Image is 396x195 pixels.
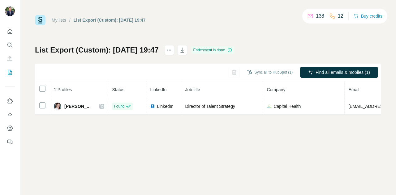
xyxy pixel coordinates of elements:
button: Buy credits [354,12,382,20]
span: Director of Talent Strategy [185,104,235,109]
span: LinkedIn [157,103,173,109]
button: Find all emails & mobiles (1) [300,67,378,78]
span: Job title [185,87,200,92]
button: Use Surfe on LinkedIn [5,95,15,107]
span: Status [112,87,124,92]
span: Email [348,87,359,92]
button: actions [164,45,174,55]
button: Search [5,40,15,51]
button: Use Surfe API [5,109,15,120]
span: Capital Health [273,103,301,109]
span: Found [114,104,124,109]
button: Dashboard [5,123,15,134]
p: 12 [338,12,343,20]
img: Avatar [54,103,61,110]
img: Surfe Logo [35,15,45,25]
button: My lists [5,67,15,78]
button: Sync all to HubSpot (1) [243,68,297,77]
img: LinkedIn logo [150,104,155,109]
p: 138 [316,12,324,20]
span: 1 Profiles [54,87,72,92]
span: LinkedIn [150,87,166,92]
a: My lists [52,18,66,23]
li: / [69,17,71,23]
button: Enrich CSV [5,53,15,64]
img: company-logo [267,104,272,109]
span: Find all emails & mobiles (1) [316,69,370,75]
div: List Export (Custom): [DATE] 19:47 [74,17,146,23]
span: [PERSON_NAME] [64,103,93,109]
span: Company [267,87,285,92]
div: Enrichment is done [192,46,235,54]
img: Avatar [5,6,15,16]
button: Feedback [5,136,15,147]
h1: List Export (Custom): [DATE] 19:47 [35,45,159,55]
button: Quick start [5,26,15,37]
